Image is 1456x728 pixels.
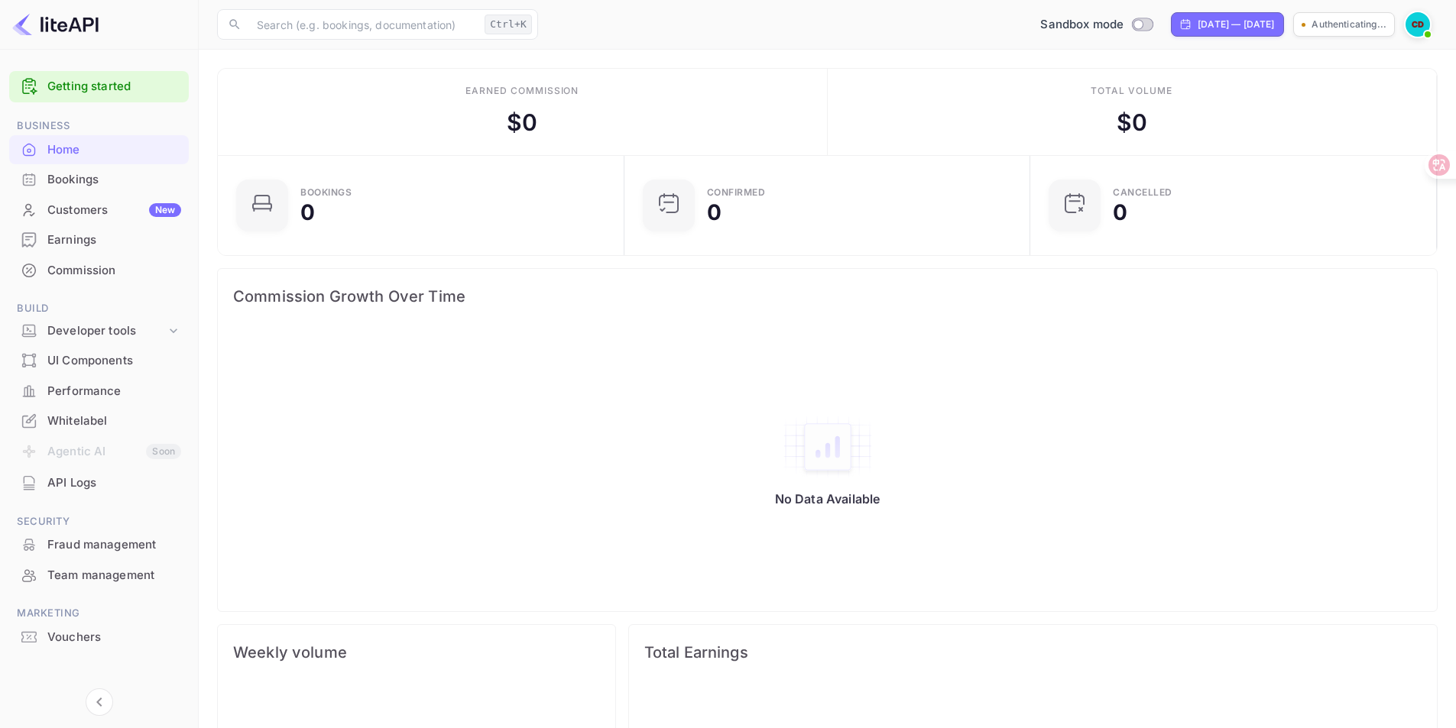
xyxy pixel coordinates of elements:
[233,284,1422,309] span: Commission Growth Over Time
[300,202,315,223] div: 0
[9,256,189,284] a: Commission
[507,105,537,140] div: $ 0
[9,346,189,376] div: UI Components
[47,78,181,95] a: Getting started
[47,202,181,219] div: Customers
[9,561,189,589] a: Team management
[47,383,181,400] div: Performance
[86,688,113,716] button: Collapse navigation
[248,9,478,40] input: Search (e.g. bookings, documentation)
[47,474,181,492] div: API Logs
[9,406,189,436] div: Whitelabel
[47,629,181,646] div: Vouchers
[233,640,600,665] span: Weekly volume
[9,196,189,225] div: CustomersNew
[775,491,880,506] p: No Data Available
[9,530,189,558] a: Fraud management
[465,84,579,98] div: Earned commission
[9,377,189,406] div: Performance
[1312,18,1386,31] p: Authenticating...
[1091,84,1172,98] div: Total volume
[1171,12,1284,37] div: Click to change the date range period
[644,640,1422,665] span: Total Earnings
[1113,188,1172,197] div: CANCELLED
[47,567,181,584] div: Team management
[9,225,189,255] div: Earnings
[9,468,189,497] a: API Logs
[9,623,189,652] div: Vouchers
[707,202,722,223] div: 0
[1406,12,1430,37] img: coding diao
[9,623,189,651] a: Vouchers
[9,377,189,405] a: Performance
[9,561,189,590] div: Team management
[47,322,166,340] div: Developer tools
[9,318,189,345] div: Developer tools
[1117,105,1147,140] div: $ 0
[707,188,766,197] div: Confirmed
[1040,16,1124,34] span: Sandbox mode
[9,406,189,435] a: Whitelabel
[9,513,189,530] span: Security
[9,135,189,165] div: Home
[9,300,189,317] span: Build
[9,135,189,163] a: Home
[9,225,189,254] a: Earnings
[47,141,181,159] div: Home
[9,165,189,193] a: Bookings
[9,71,189,102] div: Getting started
[47,413,181,430] div: Whitelabel
[47,231,181,249] div: Earnings
[12,12,99,37] img: LiteAPI logo
[9,256,189,286] div: Commission
[9,605,189,622] span: Marketing
[149,203,181,217] div: New
[9,118,189,134] span: Business
[1113,202,1127,223] div: 0
[1198,18,1274,31] div: [DATE] — [DATE]
[9,196,189,224] a: CustomersNew
[9,530,189,560] div: Fraud management
[47,262,181,280] div: Commission
[47,171,181,189] div: Bookings
[300,188,352,197] div: Bookings
[9,165,189,195] div: Bookings
[782,415,874,479] img: empty-state-table2.svg
[1034,16,1159,34] div: Switch to Production mode
[47,352,181,370] div: UI Components
[9,346,189,374] a: UI Components
[9,468,189,498] div: API Logs
[485,15,532,34] div: Ctrl+K
[47,536,181,554] div: Fraud management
